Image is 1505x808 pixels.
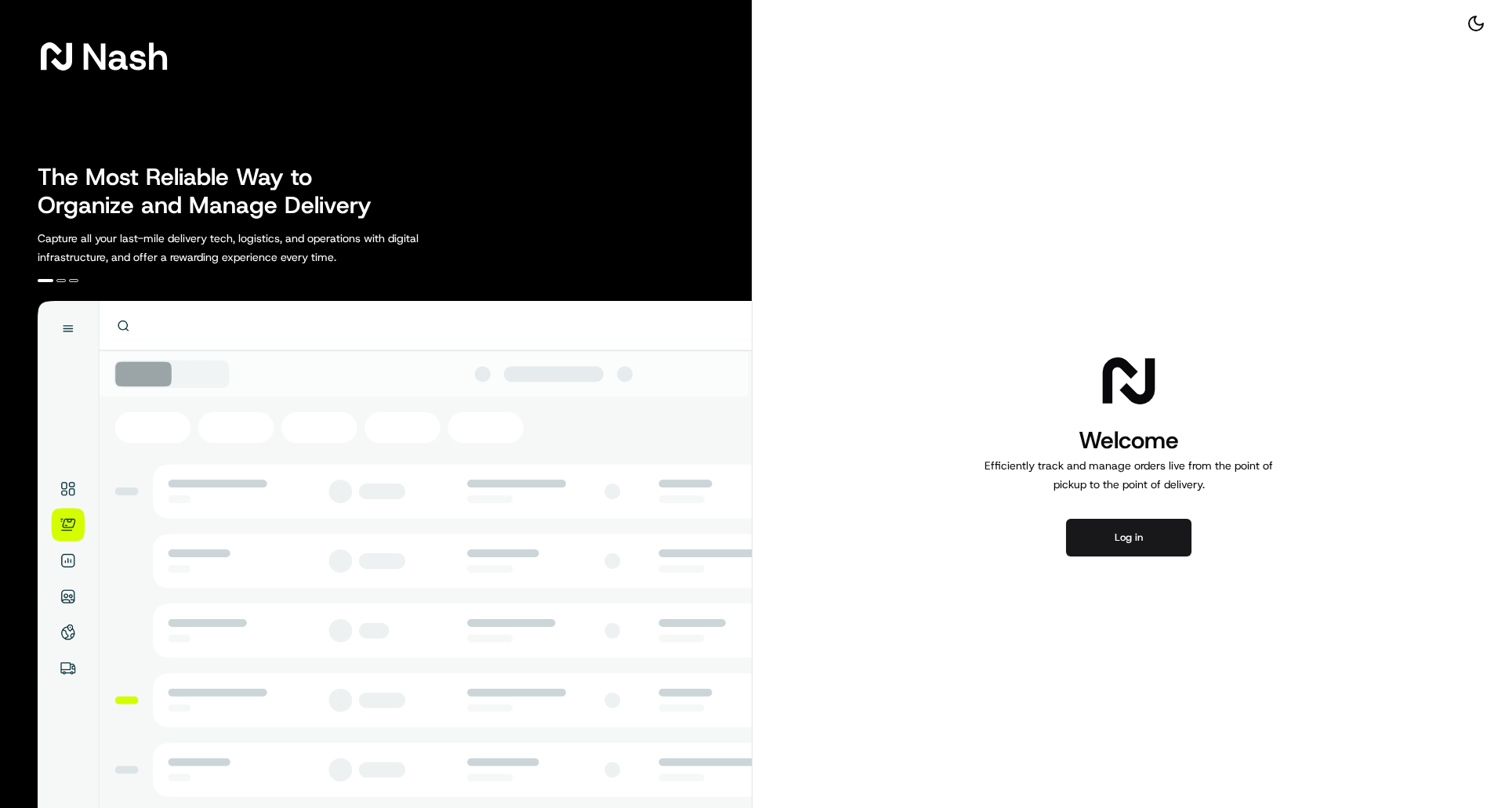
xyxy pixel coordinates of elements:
span: Nash [82,41,169,72]
p: Efficiently track and manage orders live from the point of pickup to the point of delivery. [978,456,1279,494]
p: Capture all your last-mile delivery tech, logistics, and operations with digital infrastructure, ... [38,229,489,266]
h2: The Most Reliable Way to Organize and Manage Delivery [38,163,389,219]
button: Log in [1066,519,1191,556]
h1: Welcome [978,425,1279,456]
